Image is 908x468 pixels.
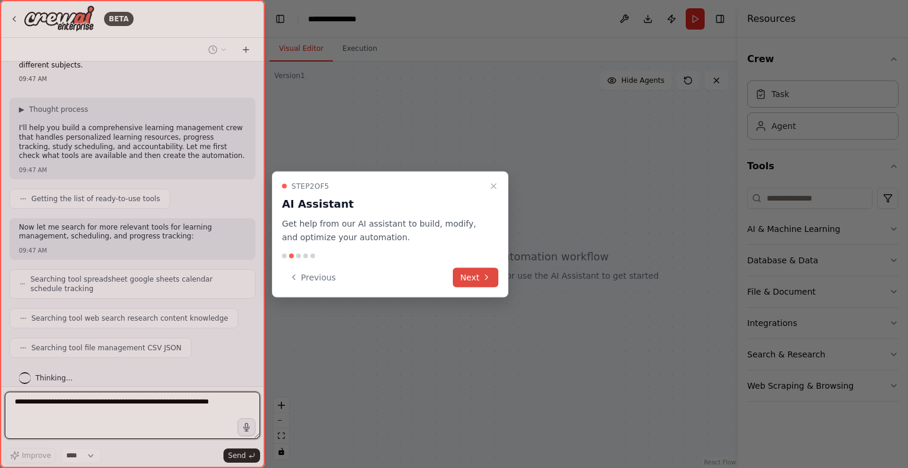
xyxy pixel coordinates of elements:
button: Previous [282,267,343,287]
h3: AI Assistant [282,196,484,212]
button: Next [453,267,498,287]
button: Hide left sidebar [272,11,288,27]
button: Close walkthrough [487,179,501,193]
p: Get help from our AI assistant to build, modify, and optimize your automation. [282,217,484,244]
span: Step 2 of 5 [291,182,329,191]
